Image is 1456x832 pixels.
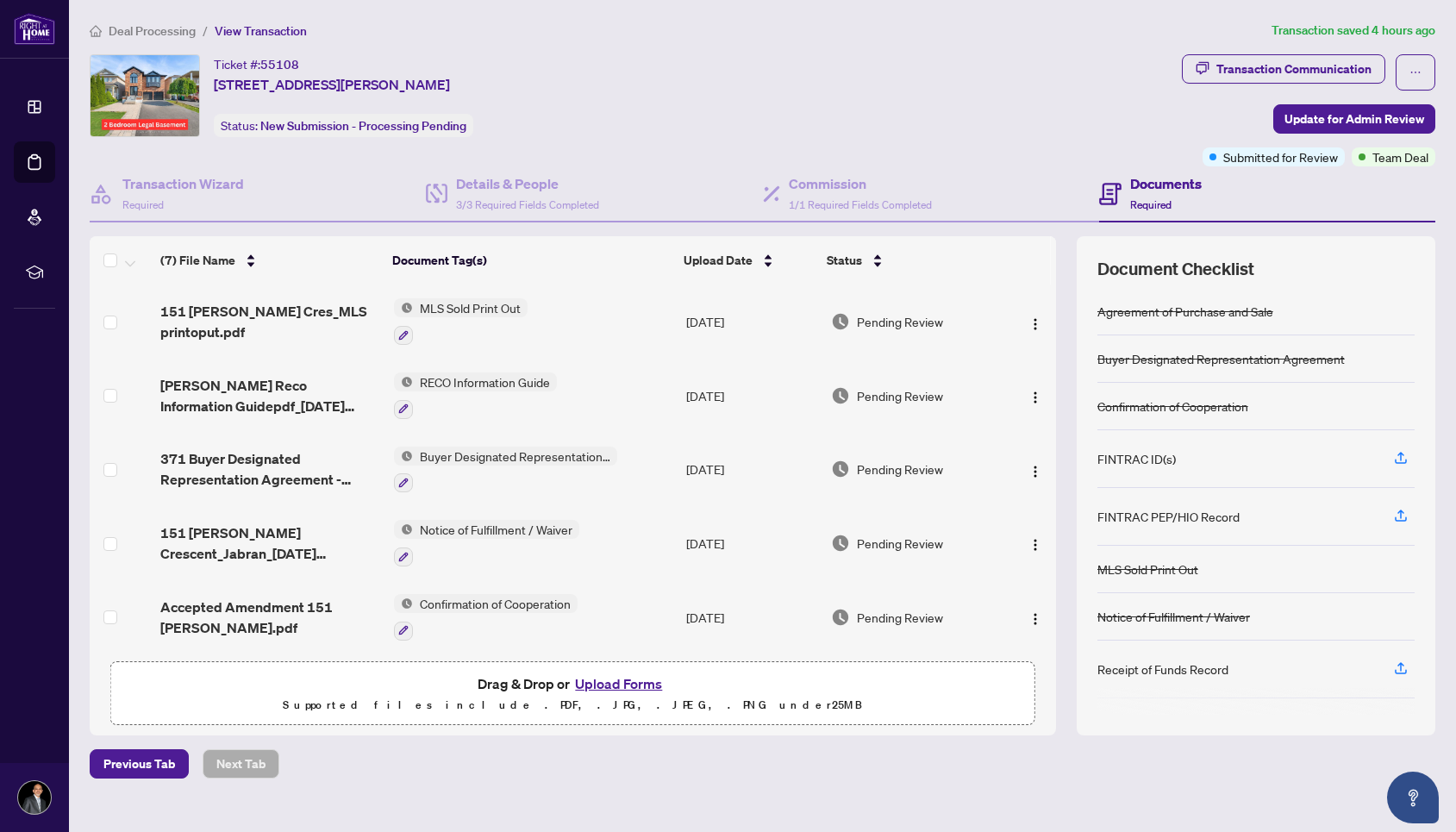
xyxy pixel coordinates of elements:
[385,236,676,285] th: Document Tag(s)
[1097,507,1240,526] div: FINTRAC PEP/HIO Record
[214,114,473,137] div: Status:
[1097,397,1248,416] div: Confirmation of Cooperation
[1372,147,1428,166] span: Team Deal
[831,608,850,627] img: Document Status
[1022,382,1049,410] button: Logo
[394,298,413,317] img: Status Icon
[1022,308,1049,335] button: Logo
[160,522,380,564] span: 151 [PERSON_NAME] Crescent_Jabran_[DATE] 21_31_16.pdf
[1130,173,1202,194] h4: Documents
[109,23,196,39] span: Deal Processing
[827,251,862,270] span: Status
[820,236,999,285] th: Status
[160,375,380,416] span: [PERSON_NAME] Reco Information Guidepdf_[DATE] 14_15_29pdf_[DATE] 08_12_51.pdf
[153,236,386,285] th: (7) File Name
[394,594,578,641] button: Status IconConfirmation of Cooperation
[394,372,557,419] button: Status IconRECO Information Guide
[413,520,579,539] span: Notice of Fulfillment / Waiver
[90,25,102,37] span: home
[1028,391,1042,404] img: Logo
[679,359,824,433] td: [DATE]
[1216,55,1372,83] div: Transaction Communication
[1130,198,1172,211] span: Required
[214,54,299,74] div: Ticket #:
[857,534,943,553] span: Pending Review
[831,460,850,479] img: Document Status
[789,173,932,194] h4: Commission
[103,750,175,778] span: Previous Tab
[1028,465,1042,479] img: Logo
[1097,660,1228,679] div: Receipt of Funds Record
[1097,302,1273,321] div: Agreement of Purchase and Sale
[1028,317,1042,331] img: Logo
[203,749,279,779] button: Next Tab
[160,448,380,490] span: 371 Buyer Designated Representation Agreement - PropTx-OREA_[DATE] 08_12_44.pdf
[1409,66,1422,78] span: ellipsis
[1022,604,1049,631] button: Logo
[260,57,299,72] span: 55108
[831,534,850,553] img: Document Status
[160,301,380,342] span: 151 [PERSON_NAME] Cres_MLS printoput.pdf
[122,198,164,211] span: Required
[1028,538,1042,552] img: Logo
[677,236,821,285] th: Upload Date
[111,662,1034,726] span: Drag & Drop orUpload FormsSupported files include .PDF, .JPG, .JPEG, .PNG under25MB
[857,386,943,405] span: Pending Review
[1097,257,1254,281] span: Document Checklist
[394,372,413,391] img: Status Icon
[90,749,189,779] button: Previous Tab
[160,597,380,638] span: Accepted Amendment 151 [PERSON_NAME].pdf
[394,447,617,493] button: Status IconBuyer Designated Representation Agreement
[456,198,599,211] span: 3/3 Required Fields Completed
[679,506,824,580] td: [DATE]
[1273,104,1435,134] button: Update for Admin Review
[857,608,943,627] span: Pending Review
[1182,54,1385,84] button: Transaction Communication
[394,520,413,539] img: Status Icon
[1097,349,1345,368] div: Buyer Designated Representation Agreement
[1097,449,1176,468] div: FINTRAC ID(s)
[260,118,466,134] span: New Submission - Processing Pending
[1022,455,1049,483] button: Logo
[122,173,244,194] h4: Transaction Wizard
[679,285,824,359] td: [DATE]
[1223,147,1338,166] span: Submitted for Review
[456,173,599,194] h4: Details & People
[1272,21,1435,41] article: Transaction saved 4 hours ago
[1028,612,1042,626] img: Logo
[1387,772,1439,823] button: Open asap
[394,447,413,466] img: Status Icon
[91,55,199,136] img: IMG-W12412717_1.jpg
[1284,105,1424,133] span: Update for Admin Review
[413,594,578,613] span: Confirmation of Cooperation
[679,580,824,654] td: [DATE]
[203,21,208,41] li: /
[214,74,450,95] span: [STREET_ADDRESS][PERSON_NAME]
[394,594,413,613] img: Status Icon
[857,312,943,331] span: Pending Review
[831,386,850,405] img: Document Status
[394,298,528,345] button: Status IconMLS Sold Print Out
[14,13,55,45] img: logo
[413,372,557,391] span: RECO Information Guide
[18,781,51,814] img: Profile Icon
[413,298,528,317] span: MLS Sold Print Out
[122,695,1024,716] p: Supported files include .PDF, .JPG, .JPEG, .PNG under 25 MB
[413,447,617,466] span: Buyer Designated Representation Agreement
[570,672,667,695] button: Upload Forms
[684,251,753,270] span: Upload Date
[857,460,943,479] span: Pending Review
[394,520,579,566] button: Status IconNotice of Fulfillment / Waiver
[789,198,932,211] span: 1/1 Required Fields Completed
[160,251,235,270] span: (7) File Name
[478,672,667,695] span: Drag & Drop or
[831,312,850,331] img: Document Status
[215,23,307,39] span: View Transaction
[1097,607,1250,626] div: Notice of Fulfillment / Waiver
[1022,529,1049,557] button: Logo
[1097,560,1198,579] div: MLS Sold Print Out
[679,433,824,507] td: [DATE]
